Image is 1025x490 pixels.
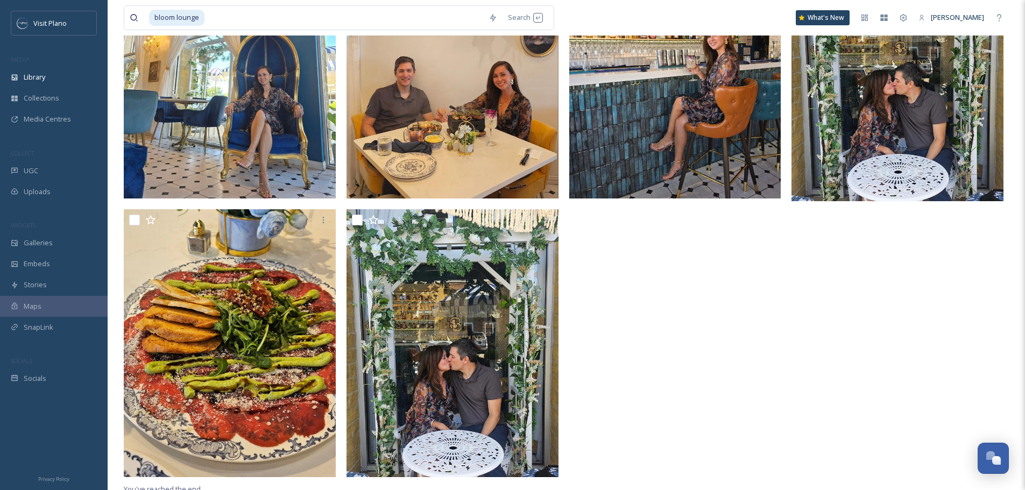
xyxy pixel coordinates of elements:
span: Stories [24,280,47,290]
img: The Bloom Lounge.jpg [347,209,561,477]
a: What's New [796,10,850,25]
span: Socials [24,373,46,384]
img: images.jpeg [17,18,28,29]
a: [PERSON_NAME] [913,7,989,28]
span: SOCIALS [11,357,32,365]
span: Embeds [24,259,50,269]
span: Privacy Policy [38,475,69,482]
span: Visit Plano [33,18,67,28]
span: Maps [24,301,41,311]
span: COLLECT [11,149,34,157]
button: Open Chat [978,443,1009,474]
a: Privacy Policy [38,472,69,485]
span: [PERSON_NAME] [931,12,984,22]
span: bloom lounge [149,10,204,25]
span: MEDIA [11,55,30,63]
div: Search [503,7,548,28]
span: Library [24,72,45,82]
span: WIDGETS [11,221,36,229]
span: Media Centres [24,114,71,124]
span: Collections [24,93,59,103]
span: UGC [24,166,38,176]
img: The Bloom Lounge.jpg [124,209,338,477]
span: SnapLink [24,322,53,332]
span: Galleries [24,238,53,248]
span: Uploads [24,187,51,197]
